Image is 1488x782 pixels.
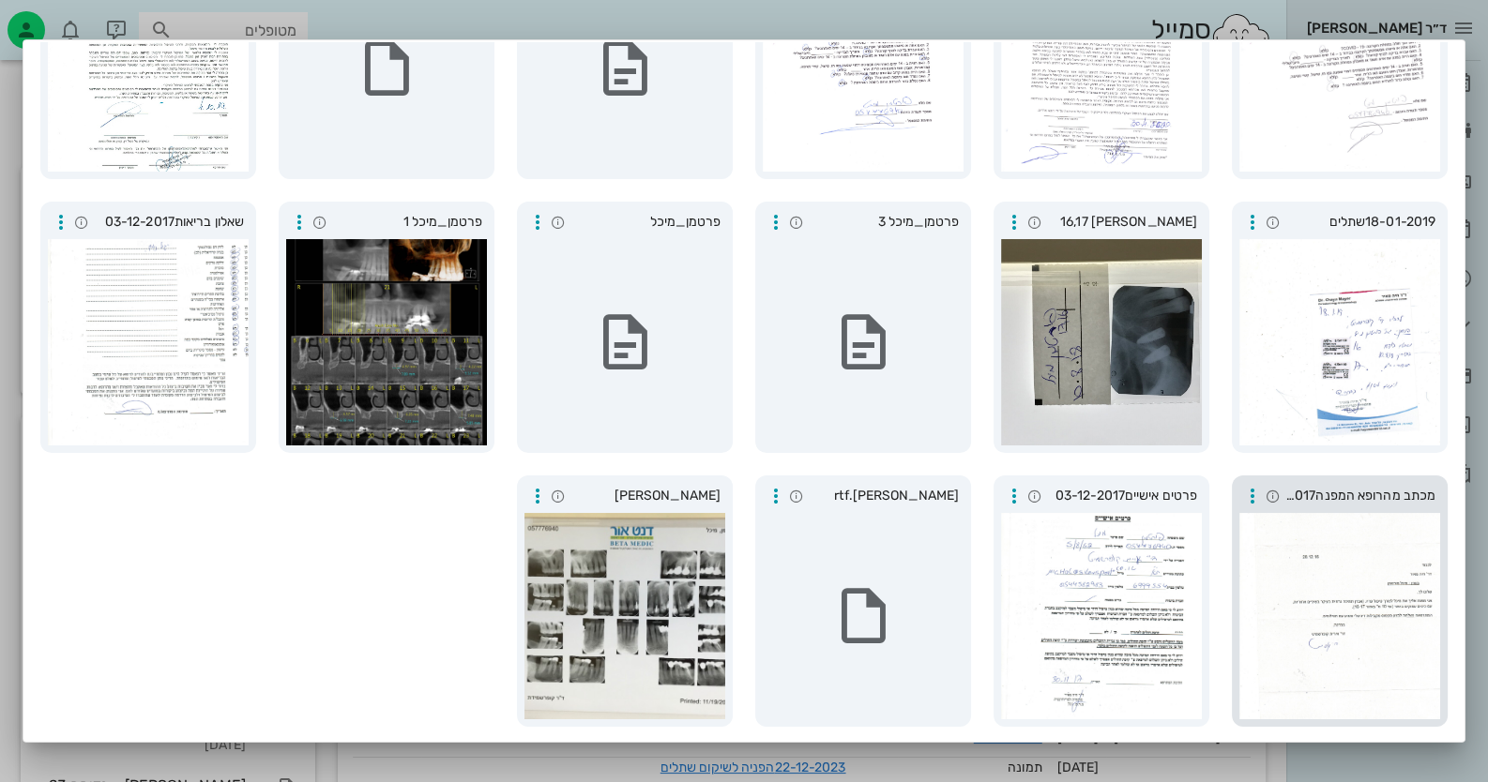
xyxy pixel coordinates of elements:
span: [PERSON_NAME] 16,17 [1047,212,1197,233]
span: [PERSON_NAME].rtf [809,486,959,506]
span: [PERSON_NAME] [570,486,721,506]
span: שאלון בריאות03-12-2017 [94,212,244,233]
span: מכתב מהרופא המפנה03-12-2017 [1285,486,1435,506]
span: 18-01-2019שתלים [1285,212,1435,233]
span: פרטמן_מיכל 1 [332,212,482,233]
span: פרטמן_מיכל 3 [809,212,959,233]
span: פרטמן_מיכל [570,212,721,233]
span: פרטים אישיים03-12-2017 [1047,486,1197,506]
